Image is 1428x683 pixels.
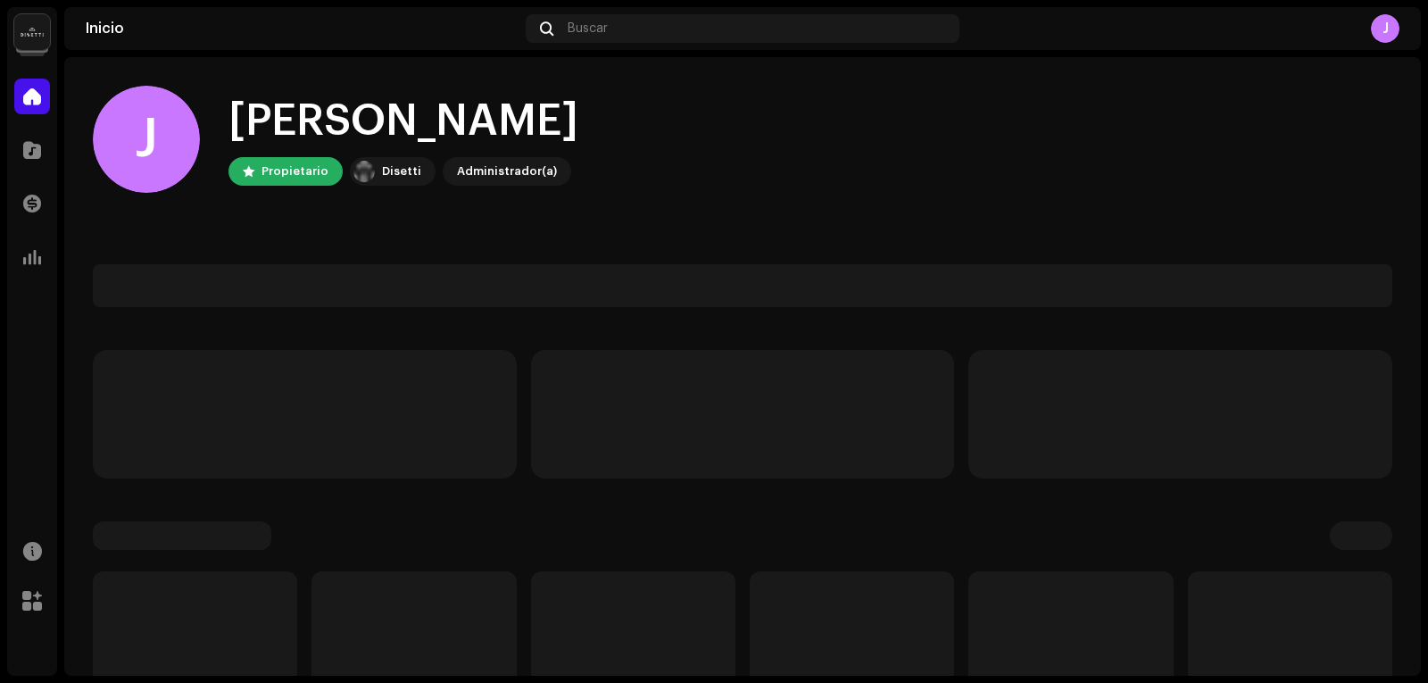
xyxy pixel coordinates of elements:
img: 02a7c2d3-3c89-4098-b12f-2ff2945c95ee [14,14,50,50]
div: J [1371,14,1399,43]
div: J [93,86,200,193]
div: Disetti [382,161,421,182]
div: [PERSON_NAME] [228,93,578,150]
div: Propietario [262,161,328,182]
span: Buscar [568,21,608,36]
img: 02a7c2d3-3c89-4098-b12f-2ff2945c95ee [353,161,375,182]
div: Administrador(a) [457,161,557,182]
div: Inicio [86,21,519,36]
